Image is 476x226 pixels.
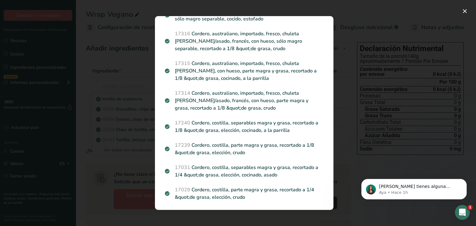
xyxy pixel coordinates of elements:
[165,89,324,112] p: Cordero, australiano, importado, fresco, chuleta [PERSON_NAME]/asado, francés, con hueso, parte m...
[175,209,190,215] span: 17129
[175,164,190,171] span: 17031
[175,142,190,149] span: 17239
[175,30,190,37] span: 17316
[468,205,473,210] span: 1
[352,166,476,209] iframe: Intercom notifications mensaje
[165,186,324,201] p: Cordero, costilla, parte magra y grasa, recortado a 1/4 &quot;de grasa, elección, crudo
[165,208,324,223] p: Ternera, paleta, costilla, parte magra y grasa, cocida, estofada
[165,119,324,134] p: Cordero, costilla, separables magra y grasa, recortado a 1/8 &quot;de grasa, elección, cocinado, ...
[175,186,190,193] span: 17029
[165,60,324,82] p: Cordero, australiano, importado, fresco, chuleta [PERSON_NAME], con hueso, parte magra y grasa, r...
[165,30,324,52] p: Cordero, australiano, importado, fresco, chuleta [PERSON_NAME]/asado, francés, con hueso, sólo ma...
[175,60,190,67] span: 17315
[165,164,324,179] p: Cordero, costilla, separables magra y grasa, recortado a 1/4 &quot;de grasa, elección, cocinado, ...
[175,90,190,97] span: 17314
[175,120,190,126] span: 17240
[455,205,470,220] iframe: Intercom live chat
[165,141,324,156] p: Cordero, costilla, parte magra y grasa, recortado a 1/8 &quot;de grasa, elección, crudo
